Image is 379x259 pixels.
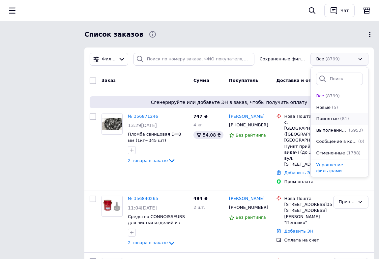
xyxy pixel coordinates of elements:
[316,105,331,111] span: Новые
[358,139,364,144] span: (0)
[284,202,328,226] div: [STREET_ADDRESS]35763: [STREET_ADDRESS][PERSON_NAME] "Пепсико"
[193,131,223,139] div: 54.08 ₴
[276,78,323,83] span: Доставка и оплата
[128,241,168,245] span: 2 товара в заказе
[229,205,268,210] span: [PHONE_NUMBER]
[229,122,268,127] span: [PHONE_NUMBER]
[128,196,158,201] a: № 356840265
[128,240,176,245] a: 2 товара в заказе
[128,214,185,231] a: Средство CONNOISSEURS для чистки изделий из серебра (1046)
[260,56,306,62] span: Сохраненные фильтры:
[339,199,355,206] div: Принят
[284,229,313,234] a: Добавить ЭН
[102,118,122,130] img: Фото товару
[102,78,116,83] span: Заказ
[128,205,157,210] span: 11:04[DATE]
[326,93,340,98] span: (8799)
[349,128,363,133] span: (6953)
[284,237,328,243] div: Оплата на счет
[316,73,363,85] input: Поиск
[346,150,361,155] span: (1738)
[193,114,208,119] span: 747 ₴
[316,127,347,134] span: Выполненные
[324,4,355,17] button: Чат
[92,99,366,106] span: Сгенерируйте или добавьте ЭН в заказ, чтобы получить оплату
[316,139,357,145] span: Сообщение в компанию
[284,119,328,168] div: с. [GEOGRAPHIC_DATA] ([GEOGRAPHIC_DATA], [GEOGRAPHIC_DATA].), Пункт приймання-видачі (до 30 кг): ...
[229,196,265,202] a: [PERSON_NAME]
[340,116,349,121] span: (81)
[128,158,168,163] span: 2 товара в заказе
[102,56,116,62] span: Фильтры
[236,133,266,138] span: Без рейтинга
[284,170,313,175] a: Добавить ЭН
[133,53,254,66] input: Поиск по номеру заказа, ФИО покупателя, номеру телефона, Email, номеру накладной
[193,122,202,127] span: 4 кг
[193,196,208,201] span: 494 ₴
[84,30,143,39] span: Список заказов
[316,150,345,156] span: Отмененные
[128,158,176,163] a: 2 товара в заказе
[284,113,328,119] div: Нова Пошта
[229,78,258,83] span: Покупатель
[284,179,328,185] div: Пром-оплата
[339,6,350,16] div: Чат
[193,78,209,83] span: Сумма
[316,162,343,174] span: Управление фильтрами
[316,93,324,99] span: Все
[128,132,181,143] a: Пломба свинцовая D=8 мм (1кг~345 шт)
[102,113,123,135] a: Фото товару
[102,196,123,217] a: Фото товару
[332,105,338,110] span: (5)
[229,113,265,120] a: [PERSON_NAME]
[316,116,339,122] span: Принятые
[102,200,122,213] img: Фото товару
[128,123,157,128] span: 13:29[DATE]
[284,196,328,202] div: Нова Пошта
[128,114,158,119] a: № 356871246
[236,215,266,220] span: Без рейтинга
[193,205,205,210] span: 2 шт.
